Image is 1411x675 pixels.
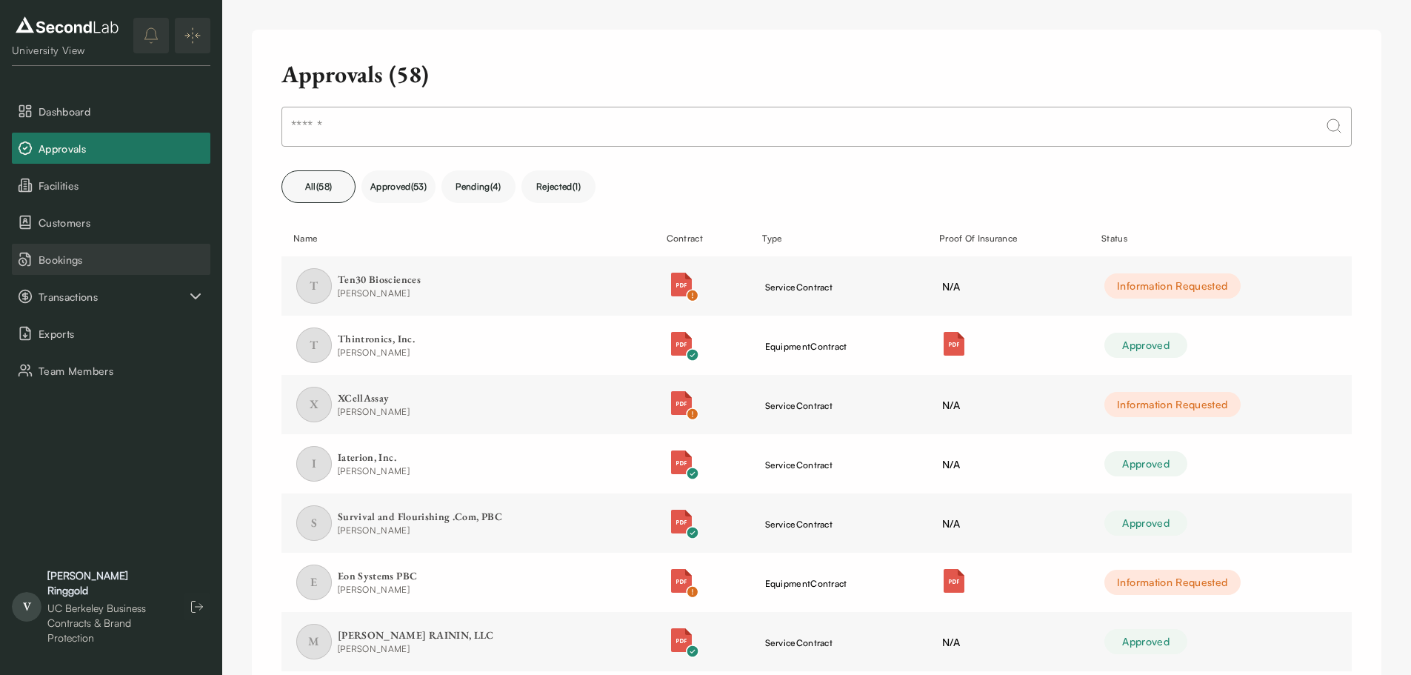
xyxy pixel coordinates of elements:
span: Exports [39,326,204,342]
div: Approved ( 53 ) [361,170,436,203]
span: T [296,268,332,304]
img: Attachment icon for pdf [942,569,966,593]
button: Attachment icon for pdfCheck icon for pdf [670,273,693,296]
span: Facilities [39,178,204,193]
span: V [12,592,41,622]
div: Thintronics, Inc. [338,332,415,347]
a: item Thintronics, Inc. [296,327,640,363]
span: Transactions [39,289,187,305]
button: Dashboard [12,96,210,127]
span: S [296,505,332,541]
img: logo [12,13,122,37]
button: Attachment icon for pdfCheck icon for pdf [670,569,693,593]
a: item METTLER-TOLEDO RAININ, LLC [296,624,640,659]
div: Information Requested [1104,570,1240,595]
div: [PERSON_NAME] RAININ, LLC [338,628,494,643]
button: Attachment icon for pdfCheck icon for pdf [670,510,693,533]
button: notifications [133,18,169,53]
li: Team Members [12,355,210,386]
button: Approvals [12,133,210,164]
div: [PERSON_NAME] [338,524,502,537]
a: item Eon Systems PBC [296,565,640,600]
button: Attachment icon for pdfCheck icon for pdf [670,450,693,474]
div: Rejected ( 1 ) [521,170,596,203]
img: Attachment icon for pdf [670,450,693,474]
button: Facilities [12,170,210,201]
div: Approved [1104,629,1187,654]
button: Transactions [12,281,210,312]
div: Approved [1104,333,1187,358]
th: Proof Of Insurance [927,221,1090,256]
span: I [296,446,332,482]
a: item XCellAssay [296,387,640,422]
div: All ( 58 ) [281,170,356,203]
button: Exports [12,318,210,349]
span: T [296,327,332,363]
div: XCellAssay [338,391,410,406]
button: Expand/Collapse sidebar [175,18,210,53]
span: E [296,565,332,600]
div: Ten30 Biosciences [338,273,421,287]
a: Customers [12,207,210,238]
span: Customers [39,215,204,230]
span: Team Members [39,363,204,379]
img: Check icon for pdf [686,467,699,480]
div: [PERSON_NAME] [338,583,417,596]
span: N/A [942,636,960,648]
span: service Contract [765,637,833,648]
li: Bookings [12,244,210,275]
span: N/A [942,399,960,411]
span: service Contract [765,282,833,293]
img: Attachment icon for pdf [670,273,693,296]
img: Check icon for pdf [686,408,699,421]
div: Eon Systems PBC [338,569,417,584]
a: item Survival and Flourishing .Com, PBC [296,505,640,541]
button: Attachment icon for pdfCheck icon for pdf [670,628,693,652]
button: Attachment icon for pdfCheck icon for pdf [670,332,693,356]
div: [PERSON_NAME] Ringgold [47,568,169,598]
span: M [296,624,332,659]
div: Information Requested [1104,273,1240,299]
span: Approvals [39,141,204,156]
div: item Ten30 Biosciences [296,268,640,304]
div: [PERSON_NAME] [338,287,421,300]
div: Pending ( 4 ) [441,170,516,203]
a: item Iaterion, Inc. [296,446,640,482]
div: University View [12,43,122,58]
button: Attachment icon for pdfCheck icon for pdf [670,391,693,415]
img: Check icon for pdf [686,645,699,658]
button: Log out [184,593,210,620]
img: Attachment icon for pdf [670,510,693,533]
img: Check icon for pdf [686,526,699,539]
div: UC Berkeley Business Contracts & Brand Protection [47,601,169,645]
img: Attachment icon for pdf [942,332,966,356]
div: Survival and Flourishing .Com, PBC [338,510,502,525]
span: N/A [942,517,960,530]
span: service Contract [765,519,833,530]
span: Bookings [39,252,204,267]
div: Approvals ( 58 ) [281,59,1352,89]
div: [PERSON_NAME] [338,642,494,656]
div: [PERSON_NAME] [338,346,415,359]
div: [PERSON_NAME] [338,465,410,478]
th: Name [281,221,655,256]
span: N/A [942,280,960,293]
div: Approved [1104,511,1187,536]
th: Type [750,221,927,256]
div: Approved [1104,451,1187,476]
img: Attachment icon for pdf [670,391,693,415]
div: Transactions sub items [12,281,210,312]
span: equipment Contract [765,578,847,589]
div: Iaterion, Inc. [338,450,410,465]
